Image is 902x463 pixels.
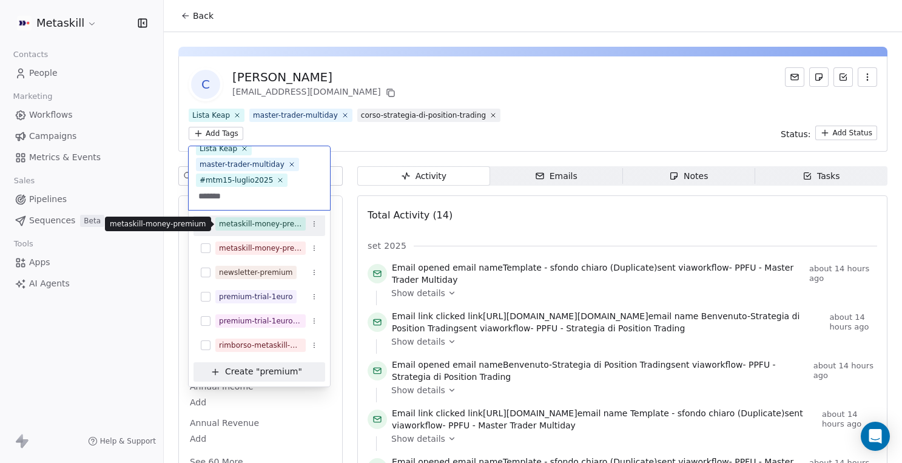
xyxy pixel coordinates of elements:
[200,143,237,154] div: Lista Keap
[219,243,302,254] div: metaskill-money-premium-cancelled
[194,212,325,382] div: Suggestions
[200,175,273,186] div: #mtm15-luglio2025
[200,159,284,170] div: master-trader-multiday
[110,219,206,229] p: metaskill-money-premium
[219,316,302,326] div: premium-trial-1euro-refunded
[219,340,302,351] div: rimborso-metaskill-money-premium
[298,365,301,378] span: "
[219,267,293,278] div: newsletter-premium
[219,291,293,302] div: premium-trial-1euro
[201,362,318,382] button: Create "premium"
[219,218,302,229] div: metaskill-money-premium
[225,365,260,378] span: Create "
[260,365,298,378] span: premium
